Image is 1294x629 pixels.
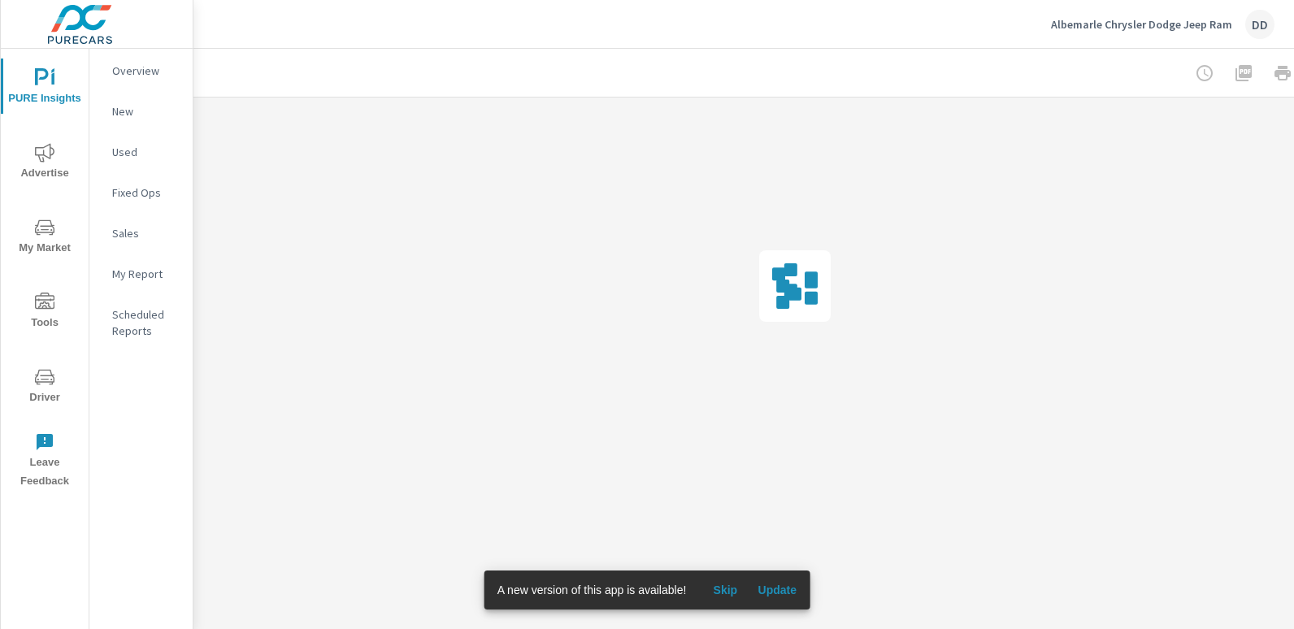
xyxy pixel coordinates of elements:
div: Fixed Ops [89,180,193,205]
div: Scheduled Reports [89,302,193,343]
span: Skip [706,583,745,597]
div: nav menu [1,49,89,497]
span: A new version of this app is available! [497,583,687,596]
p: Sales [112,225,180,241]
p: New [112,103,180,119]
span: Tools [6,293,84,332]
div: Sales [89,221,193,245]
button: Skip [699,577,751,603]
button: Update [751,577,803,603]
div: Used [89,140,193,164]
p: Fixed Ops [112,184,180,201]
p: Overview [112,63,180,79]
span: Leave Feedback [6,432,84,491]
span: PURE Insights [6,68,84,108]
p: Albemarle Chrysler Dodge Jeep Ram [1051,17,1232,32]
p: My Report [112,266,180,282]
span: My Market [6,218,84,258]
div: New [89,99,193,124]
p: Used [112,144,180,160]
span: Update [758,583,797,597]
span: Driver [6,367,84,407]
div: DD [1245,10,1274,39]
span: Advertise [6,143,84,183]
p: Scheduled Reports [112,306,180,339]
div: My Report [89,262,193,286]
div: Overview [89,59,193,83]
